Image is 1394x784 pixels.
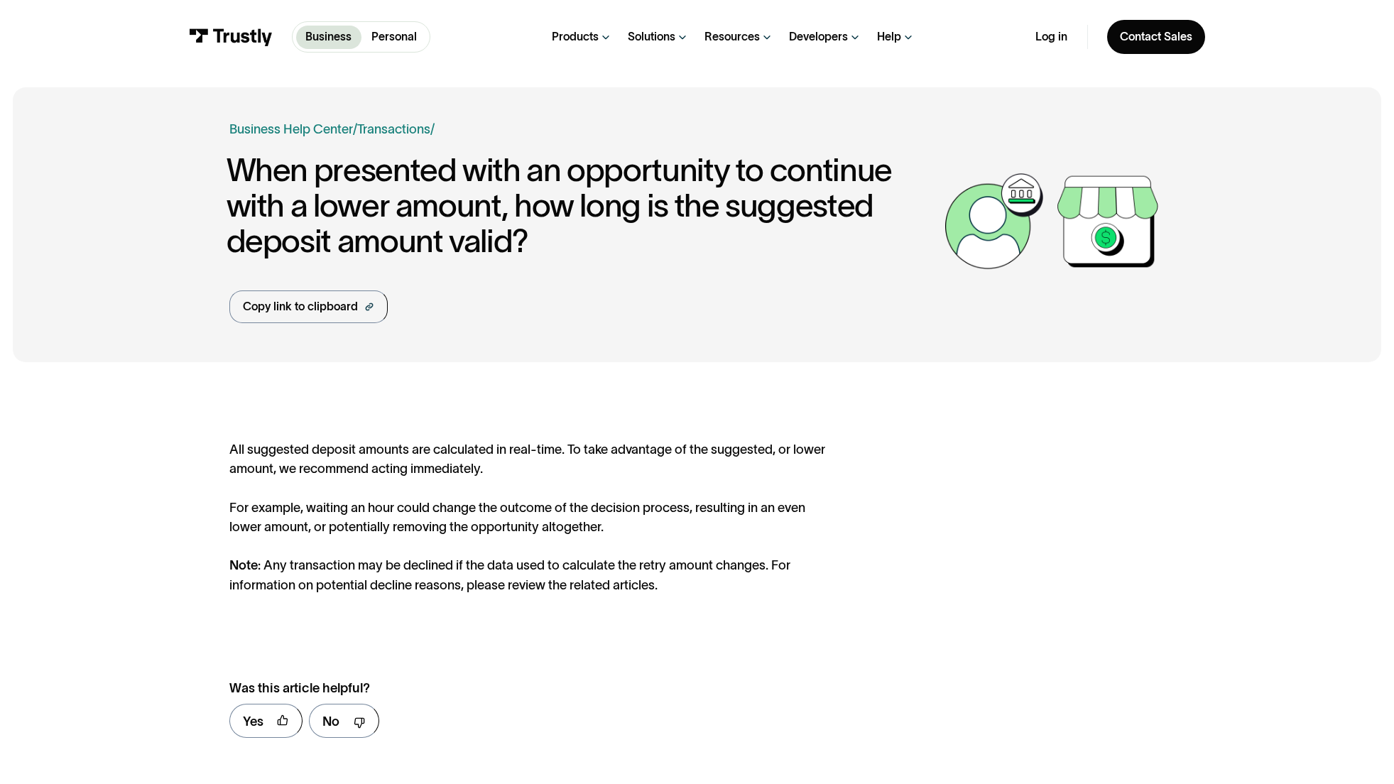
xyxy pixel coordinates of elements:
[229,290,388,323] a: Copy link to clipboard
[243,298,358,315] div: Copy link to clipboard
[877,30,901,45] div: Help
[371,28,417,45] p: Personal
[552,30,599,45] div: Products
[353,119,357,138] div: /
[430,119,435,138] div: /
[309,704,379,737] a: No
[1035,30,1067,45] a: Log in
[229,704,303,737] a: Yes
[229,557,258,572] strong: Note
[789,30,848,45] div: Developers
[361,26,426,49] a: Personal
[357,121,430,136] a: Transactions
[296,26,361,49] a: Business
[322,712,339,731] div: No
[1120,30,1192,45] div: Contact Sales
[229,678,797,697] div: Was this article helpful?
[227,152,938,258] h1: When presented with an opportunity to continue with a lower amount, how long is the suggested dep...
[229,440,832,594] div: All suggested deposit amounts are calculated in real-time. To take advantage of the suggested, or...
[229,119,353,138] a: Business Help Center
[704,30,760,45] div: Resources
[305,28,352,45] p: Business
[189,28,273,46] img: Trustly Logo
[628,30,675,45] div: Solutions
[1107,20,1205,54] a: Contact Sales
[243,712,263,731] div: Yes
